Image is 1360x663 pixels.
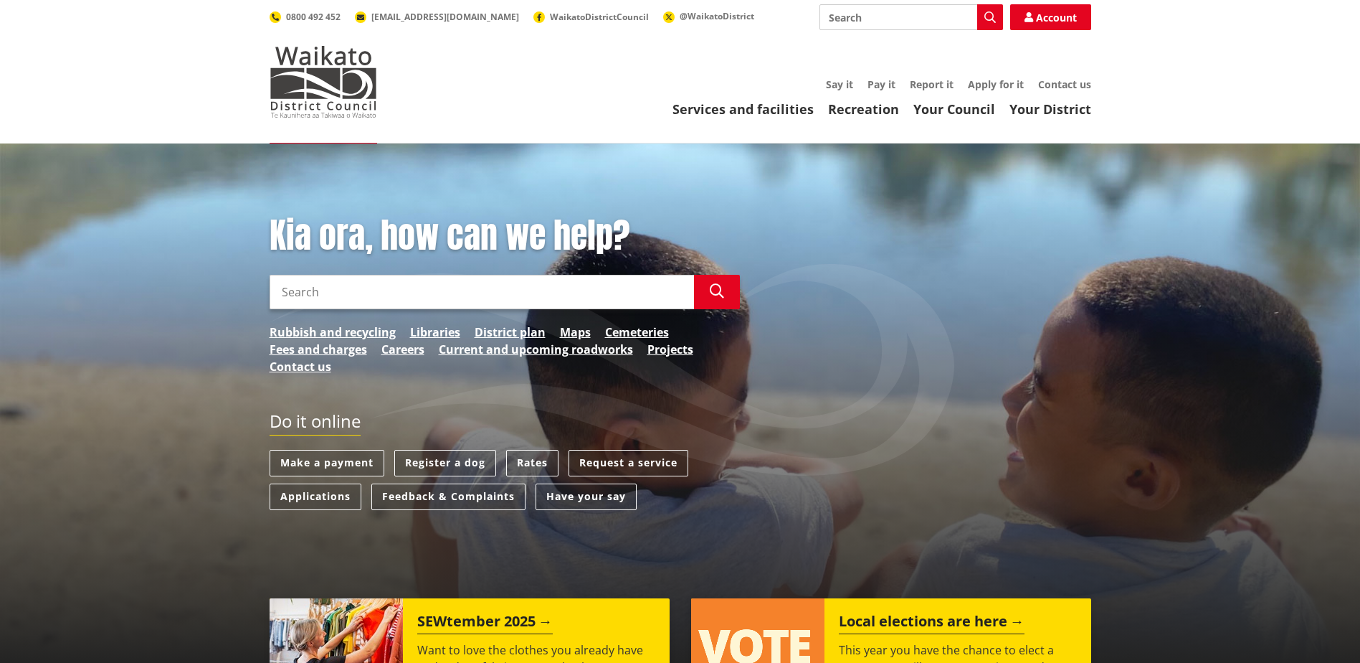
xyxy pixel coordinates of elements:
[536,484,637,510] a: Have your say
[286,11,341,23] span: 0800 492 452
[270,275,694,309] input: Search input
[270,484,361,510] a: Applications
[910,77,954,91] a: Report it
[417,613,553,634] h2: SEWtember 2025
[270,358,331,375] a: Contact us
[1009,100,1091,118] a: Your District
[819,4,1003,30] input: Search input
[1038,77,1091,91] a: Contact us
[569,450,688,476] a: Request a service
[550,11,649,23] span: WaikatoDistrictCouncil
[475,324,546,341] a: District plan
[410,324,460,341] a: Libraries
[680,10,754,22] span: @WaikatoDistrict
[605,324,669,341] a: Cemeteries
[371,484,526,510] a: Feedback & Complaints
[394,450,496,476] a: Register a dog
[826,77,853,91] a: Say it
[270,11,341,23] a: 0800 492 452
[663,10,754,22] a: @WaikatoDistrict
[506,450,558,476] a: Rates
[270,450,384,476] a: Make a payment
[381,341,424,358] a: Careers
[867,77,895,91] a: Pay it
[270,215,740,257] h1: Kia ora, how can we help?
[270,46,377,118] img: Waikato District Council - Te Kaunihera aa Takiwaa o Waikato
[371,11,519,23] span: [EMAIL_ADDRESS][DOMAIN_NAME]
[647,341,693,358] a: Projects
[968,77,1024,91] a: Apply for it
[672,100,814,118] a: Services and facilities
[270,324,396,341] a: Rubbish and recycling
[560,324,591,341] a: Maps
[355,11,519,23] a: [EMAIL_ADDRESS][DOMAIN_NAME]
[270,341,367,358] a: Fees and charges
[1010,4,1091,30] a: Account
[839,613,1024,634] h2: Local elections are here
[828,100,899,118] a: Recreation
[913,100,995,118] a: Your Council
[533,11,649,23] a: WaikatoDistrictCouncil
[270,411,361,436] h2: Do it online
[439,341,633,358] a: Current and upcoming roadworks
